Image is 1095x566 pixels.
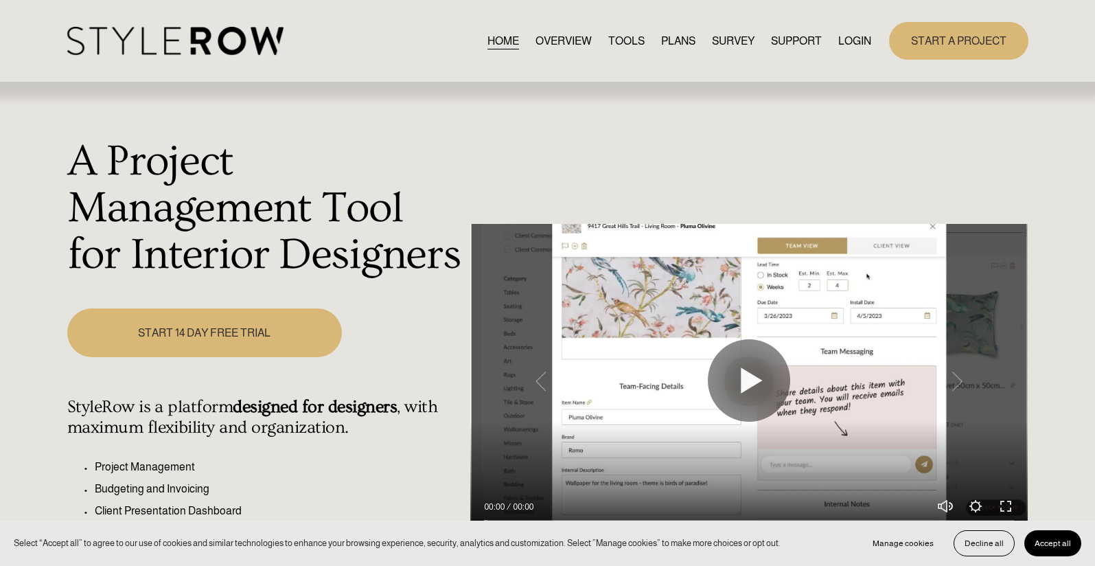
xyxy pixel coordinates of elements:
[965,539,1004,548] span: Decline all
[95,503,463,519] p: Client Presentation Dashboard
[484,517,1014,526] input: Seek
[95,481,463,497] p: Budgeting and Invoicing
[1024,530,1081,556] button: Accept all
[661,32,695,50] a: PLANS
[95,459,463,475] p: Project Management
[771,33,822,49] span: SUPPORT
[14,536,781,550] p: Select “Accept all” to agree to our use of cookies and similar technologies to enhance your brows...
[954,530,1015,556] button: Decline all
[67,27,284,55] img: StyleRow
[484,500,508,514] div: Current time
[1035,539,1071,548] span: Accept all
[608,32,645,50] a: TOOLS
[712,32,754,50] a: SURVEY
[838,32,871,50] a: LOGIN
[67,139,463,278] h1: A Project Management Tool for Interior Designers
[873,539,934,548] span: Manage cookies
[889,22,1028,60] a: START A PROJECT
[67,397,463,438] h4: StyleRow is a platform , with maximum flexibility and organization.
[708,339,790,422] button: Play
[862,530,944,556] button: Manage cookies
[67,308,342,357] a: START 14 DAY FREE TRIAL
[771,32,822,50] a: folder dropdown
[508,500,537,514] div: Duration
[535,32,592,50] a: OVERVIEW
[487,32,519,50] a: HOME
[233,397,397,417] strong: designed for designers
